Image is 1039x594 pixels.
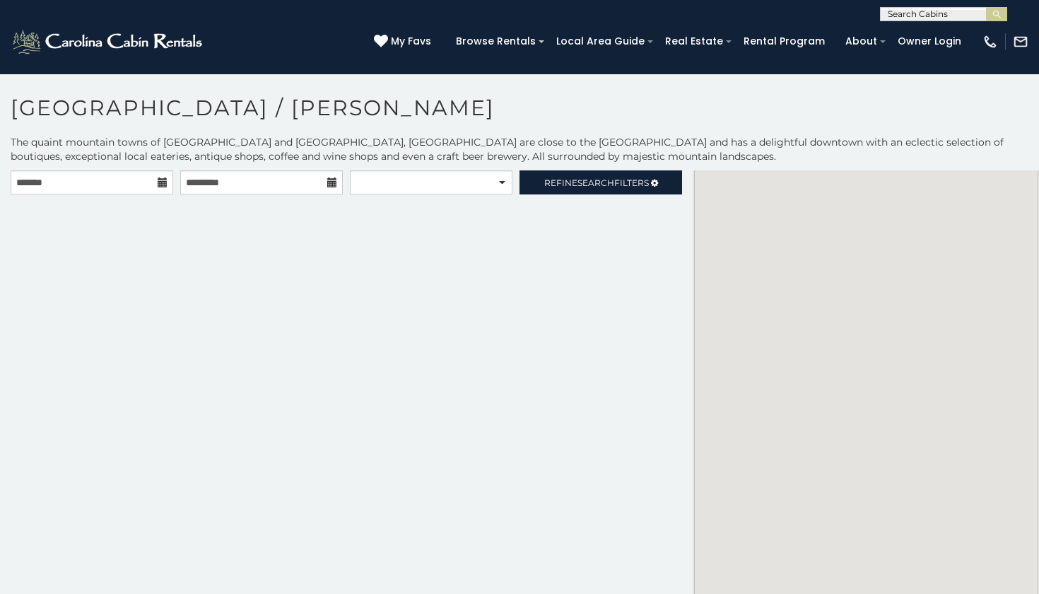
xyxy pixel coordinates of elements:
a: Local Area Guide [549,30,652,52]
a: My Favs [374,34,435,49]
span: Search [577,177,614,188]
a: Rental Program [736,30,832,52]
a: RefineSearchFilters [519,170,682,194]
a: Owner Login [891,30,968,52]
img: mail-regular-white.png [1013,34,1028,49]
img: phone-regular-white.png [982,34,998,49]
a: About [838,30,884,52]
span: Refine Filters [544,177,649,188]
img: White-1-2.png [11,28,206,56]
a: Real Estate [658,30,730,52]
span: My Favs [391,34,431,49]
a: Browse Rentals [449,30,543,52]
